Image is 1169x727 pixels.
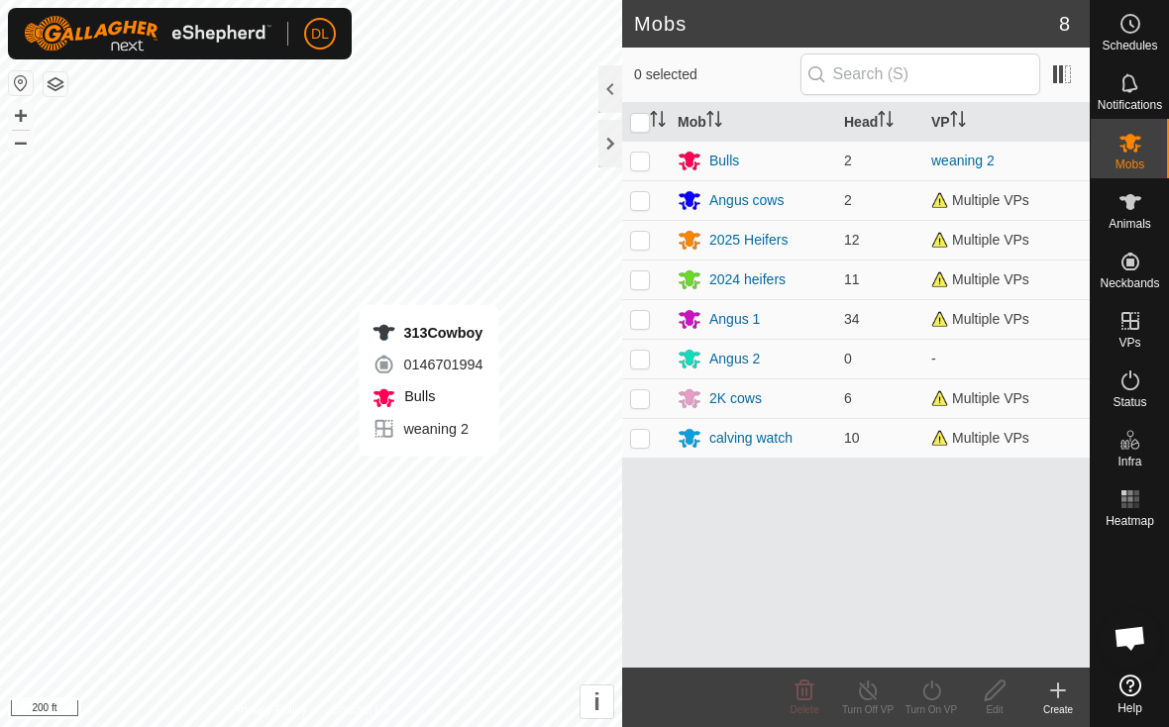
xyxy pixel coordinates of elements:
[844,311,860,327] span: 34
[1091,667,1169,722] a: Help
[9,130,33,154] button: –
[844,351,852,366] span: 0
[836,103,923,142] th: Head
[1059,9,1070,39] span: 8
[372,417,482,441] div: weaning 2
[931,390,1029,406] span: Multiple VPs
[1026,702,1090,717] div: Create
[844,390,852,406] span: 6
[1117,456,1141,467] span: Infra
[634,64,800,85] span: 0 selected
[372,353,482,376] div: 0146701994
[709,309,760,330] div: Angus 1
[1100,277,1159,289] span: Neckbands
[44,72,67,96] button: Map Layers
[900,702,963,717] div: Turn On VP
[709,269,786,290] div: 2024 heifers
[372,321,482,345] div: 313Cowboy
[878,114,894,130] p-sorticon: Activate to sort
[9,71,33,95] button: Reset Map
[844,192,852,208] span: 2
[233,701,307,719] a: Privacy Policy
[931,232,1029,248] span: Multiple VPs
[950,114,966,130] p-sorticon: Activate to sort
[836,702,900,717] div: Turn Off VP
[706,114,722,130] p-sorticon: Activate to sort
[963,702,1026,717] div: Edit
[1102,40,1157,52] span: Schedules
[1098,99,1162,111] span: Notifications
[650,114,666,130] p-sorticon: Activate to sort
[923,339,1090,378] td: -
[931,153,995,168] a: weaning 2
[634,12,1059,36] h2: Mobs
[9,104,33,128] button: +
[1101,608,1160,668] div: Open chat
[593,688,600,715] span: i
[844,430,860,446] span: 10
[791,704,819,715] span: Delete
[844,153,852,168] span: 2
[931,192,1029,208] span: Multiple VPs
[800,53,1040,95] input: Search (S)
[670,103,836,142] th: Mob
[931,311,1029,327] span: Multiple VPs
[931,430,1029,446] span: Multiple VPs
[923,103,1090,142] th: VP
[709,230,788,251] div: 2025 Heifers
[931,271,1029,287] span: Multiple VPs
[1106,515,1154,527] span: Heatmap
[1117,702,1142,714] span: Help
[581,685,613,718] button: i
[709,349,760,369] div: Angus 2
[709,388,762,409] div: 2K cows
[399,388,435,404] span: Bulls
[24,16,271,52] img: Gallagher Logo
[311,24,329,45] span: DL
[844,232,860,248] span: 12
[1118,337,1140,349] span: VPs
[709,428,793,449] div: calving watch
[844,271,860,287] span: 11
[1113,396,1146,408] span: Status
[331,701,389,719] a: Contact Us
[709,151,739,171] div: Bulls
[709,190,784,211] div: Angus cows
[1116,158,1144,170] span: Mobs
[1109,218,1151,230] span: Animals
